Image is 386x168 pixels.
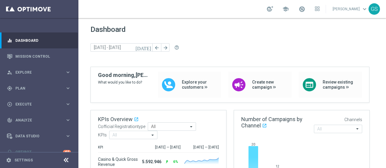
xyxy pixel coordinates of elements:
i: keyboard_arrow_right [65,117,71,123]
span: Analyze [15,118,65,122]
a: Dashboard [15,32,71,48]
span: Execute [15,102,65,106]
span: Plan [15,87,65,90]
div: GS [369,3,380,15]
div: Plan [7,86,65,91]
div: Mission Control [7,48,71,64]
i: keyboard_arrow_right [65,133,71,139]
span: school [282,6,289,12]
i: keyboard_arrow_right [65,85,71,91]
a: [PERSON_NAME] [332,5,369,14]
a: Mission Control [15,48,71,64]
i: play_circle_outline [7,102,12,107]
i: lightbulb [7,149,12,155]
span: Data Studio [15,134,65,138]
i: gps_fixed [7,86,12,91]
div: Execute [7,102,65,107]
i: keyboard_arrow_right [65,101,71,107]
span: keyboard_arrow_down [361,6,368,12]
div: Analyze [7,118,65,123]
i: equalizer [7,38,12,43]
i: person_search [7,70,12,75]
i: keyboard_arrow_right [65,69,71,75]
a: Settings [14,158,33,162]
i: settings [6,157,11,163]
div: +10 [63,150,71,154]
div: Explore [7,70,65,75]
i: track_changes [7,118,12,123]
a: Optibot [15,144,63,160]
div: Data Studio [7,133,65,139]
div: Dashboard [7,32,71,48]
div: Optibot [7,144,71,160]
span: Explore [15,71,65,74]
